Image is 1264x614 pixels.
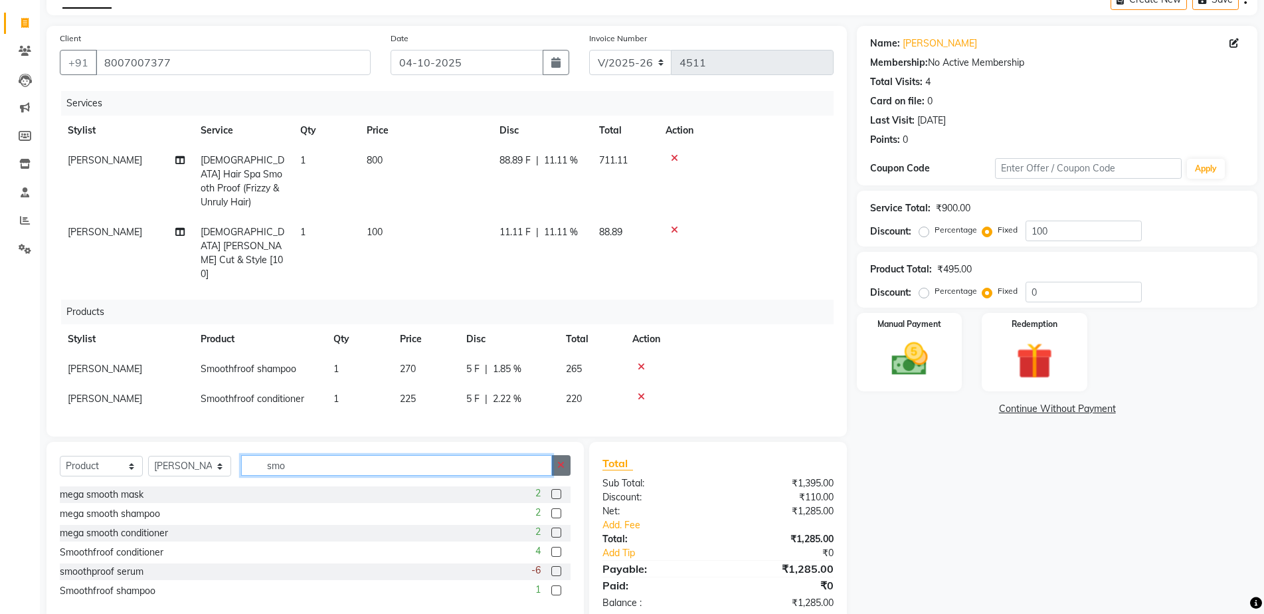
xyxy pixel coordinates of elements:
div: Net: [592,504,718,518]
span: [PERSON_NAME] [68,226,142,238]
span: [PERSON_NAME] [68,363,142,375]
span: | [485,392,488,406]
div: Last Visit: [870,114,915,128]
a: Add. Fee [592,518,844,532]
div: Total Visits: [870,75,923,89]
div: Discount: [592,490,718,504]
span: 11.11 % [544,153,578,167]
th: Disc [492,116,591,146]
div: smoothproof serum [60,565,143,579]
div: ₹495.00 [937,262,972,276]
div: Smoothfroof conditioner [60,546,163,560]
span: 800 [367,154,383,166]
div: Paid: [592,577,718,593]
div: Balance : [592,596,718,610]
span: 1 [333,363,339,375]
div: Service Total: [870,201,931,215]
label: Fixed [998,285,1018,297]
div: ₹1,285.00 [718,596,844,610]
div: Sub Total: [592,476,718,490]
input: Search by Name/Mobile/Email/Code [96,50,371,75]
th: Product [193,324,325,354]
span: 1 [300,154,306,166]
span: 1 [535,583,541,597]
span: 1.85 % [493,362,521,376]
div: 0 [903,133,908,147]
div: Products [61,300,844,324]
div: Services [61,91,844,116]
th: Total [558,324,624,354]
span: 5 F [466,362,480,376]
th: Service [193,116,292,146]
label: Date [391,33,408,45]
div: ₹1,285.00 [718,561,844,577]
th: Price [359,116,492,146]
div: ₹1,395.00 [718,476,844,490]
a: Add Tip [592,546,739,560]
span: [DEMOGRAPHIC_DATA] [PERSON_NAME] Cut & Style [100] [201,226,284,280]
div: Discount: [870,225,911,239]
input: Search or Scan [241,455,552,476]
th: Action [658,116,834,146]
span: | [485,362,488,376]
label: Client [60,33,81,45]
div: ₹1,285.00 [718,504,844,518]
span: 5 F [466,392,480,406]
button: +91 [60,50,97,75]
th: Qty [325,324,392,354]
th: Qty [292,116,359,146]
div: Total: [592,532,718,546]
label: Fixed [998,224,1018,236]
div: Membership: [870,56,928,70]
th: Stylist [60,324,193,354]
div: Payable: [592,561,718,577]
th: Total [591,116,658,146]
span: | [536,153,539,167]
span: 4 [535,544,541,558]
span: | [536,225,539,239]
span: 88.89 [599,226,622,238]
span: 11.11 % [544,225,578,239]
span: 265 [566,363,582,375]
span: Smoothfroof shampoo [201,363,296,375]
div: Coupon Code [870,161,995,175]
label: Percentage [935,285,977,297]
div: ₹0 [718,577,844,593]
div: No Active Membership [870,56,1244,70]
span: 1 [300,226,306,238]
div: Product Total: [870,262,932,276]
div: Smoothfroof shampoo [60,584,155,598]
span: Smoothfroof conditioner [201,393,304,405]
label: Manual Payment [877,318,941,330]
div: Discount: [870,286,911,300]
div: Card on file: [870,94,925,108]
div: [DATE] [917,114,946,128]
span: 270 [400,363,416,375]
span: Total [602,457,633,470]
a: [PERSON_NAME] [903,37,977,51]
span: 2 [535,525,541,539]
input: Enter Offer / Coupon Code [995,158,1182,179]
span: 1 [333,393,339,405]
div: mega smooth mask [60,488,143,502]
span: 100 [367,226,383,238]
div: ₹110.00 [718,490,844,504]
div: mega smooth shampoo [60,507,160,521]
div: ₹0 [739,546,844,560]
div: ₹900.00 [936,201,970,215]
a: Continue Without Payment [859,402,1255,416]
div: mega smooth conditioner [60,526,168,540]
span: 2.22 % [493,392,521,406]
span: [DEMOGRAPHIC_DATA] Hair Spa Smooth Proof (Frizzy & Unruly Hair) [201,154,284,208]
span: [PERSON_NAME] [68,154,142,166]
span: 88.89 F [499,153,531,167]
div: Name: [870,37,900,51]
span: 225 [400,393,416,405]
th: Action [624,324,834,354]
span: 220 [566,393,582,405]
span: 11.11 F [499,225,531,239]
div: Points: [870,133,900,147]
label: Redemption [1012,318,1057,330]
div: 4 [925,75,931,89]
span: 711.11 [599,154,628,166]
